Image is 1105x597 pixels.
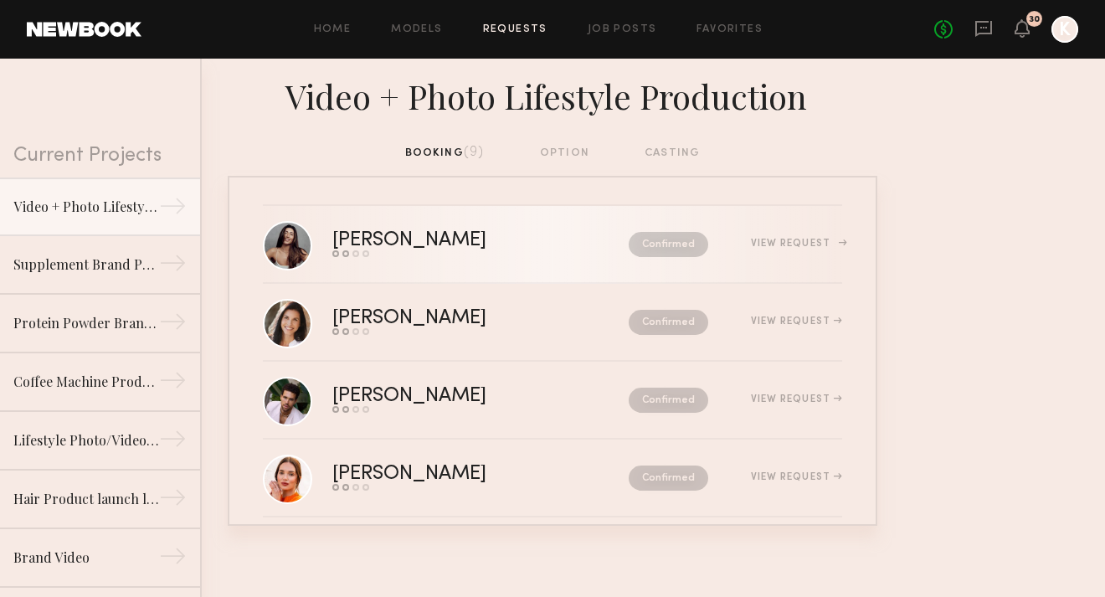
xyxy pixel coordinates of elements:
[263,362,842,440] a: [PERSON_NAME]ConfirmedView Request
[629,310,708,335] nb-request-status: Confirmed
[13,197,159,217] div: Video + Photo Lifestyle Production
[751,239,842,249] div: View Request
[391,24,442,35] a: Models
[332,309,558,328] div: [PERSON_NAME]
[13,548,159,568] div: Brand Video
[629,466,708,491] nb-request-status: Confirmed
[629,388,708,413] nb-request-status: Confirmed
[629,232,708,257] nb-request-status: Confirmed
[228,72,877,117] div: Video + Photo Lifestyle Production
[159,250,187,283] div: →
[159,484,187,517] div: →
[13,489,159,509] div: Hair Product launch library
[751,394,842,404] div: View Request
[159,193,187,226] div: →
[13,430,159,450] div: Lifestyle Photo/Video Shoot
[263,284,842,362] a: [PERSON_NAME]ConfirmedView Request
[159,308,187,342] div: →
[263,206,842,284] a: [PERSON_NAME]ConfirmedView Request
[751,317,842,327] div: View Request
[159,543,187,576] div: →
[263,440,842,517] a: [PERSON_NAME]ConfirmedView Request
[13,255,159,275] div: Supplement Brand Photoshoot - [GEOGRAPHIC_DATA]
[332,231,558,250] div: [PERSON_NAME]
[13,313,159,333] div: Protein Powder Brand Video Shoot
[696,24,763,35] a: Favorites
[332,465,558,484] div: [PERSON_NAME]
[751,472,842,482] div: View Request
[159,367,187,400] div: →
[314,24,352,35] a: Home
[483,24,547,35] a: Requests
[1051,16,1078,43] a: K
[13,372,159,392] div: Coffee Machine Production
[159,425,187,459] div: →
[1029,15,1040,24] div: 30
[588,24,657,35] a: Job Posts
[332,387,558,406] div: [PERSON_NAME]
